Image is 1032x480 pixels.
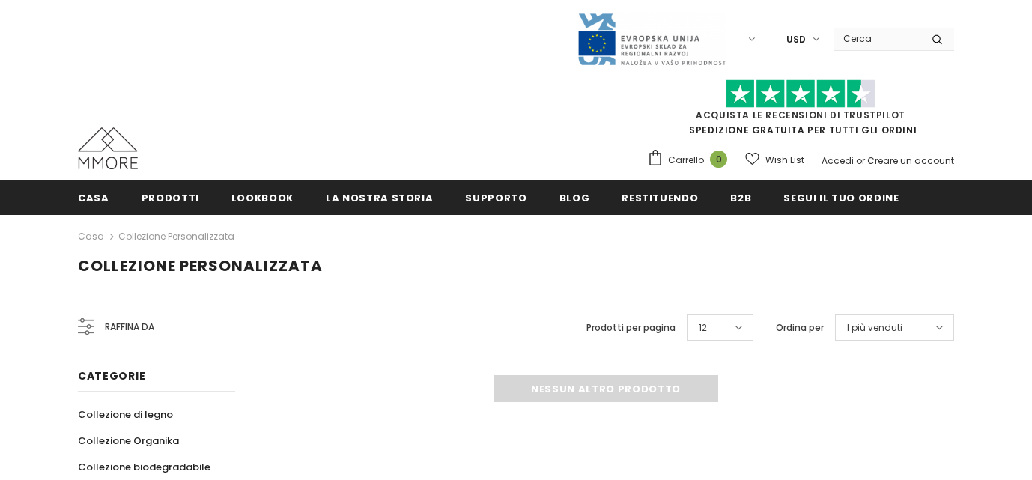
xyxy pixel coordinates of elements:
a: Wish List [745,147,804,173]
a: Collezione biodegradabile [78,454,210,480]
a: Creare un account [867,154,954,167]
a: Segui il tuo ordine [783,180,899,214]
span: Collezione di legno [78,407,173,422]
span: Restituendo [622,191,698,205]
span: Carrello [668,153,704,168]
span: Collezione personalizzata [78,255,323,276]
a: Carrello 0 [647,149,735,171]
span: Collezione Organika [78,434,179,448]
label: Ordina per [776,320,824,335]
a: Prodotti [142,180,199,214]
a: Casa [78,228,104,246]
span: I più venduti [847,320,902,335]
span: SPEDIZIONE GRATUITA PER TUTTI GLI ORDINI [647,86,954,136]
span: Wish List [765,153,804,168]
label: Prodotti per pagina [586,320,676,335]
a: Collezione Organika [78,428,179,454]
a: Acquista le recensioni di TrustPilot [696,109,905,121]
span: Collezione biodegradabile [78,460,210,474]
a: Casa [78,180,109,214]
span: Lookbook [231,191,294,205]
img: Casi MMORE [78,127,138,169]
span: 0 [710,151,727,168]
span: Blog [559,191,590,205]
img: Fidati di Pilot Stars [726,79,875,109]
input: Search Site [834,28,920,49]
span: Segui il tuo ordine [783,191,899,205]
span: B2B [730,191,751,205]
span: supporto [465,191,526,205]
span: Categorie [78,368,145,383]
a: La nostra storia [326,180,433,214]
img: Javni Razpis [577,12,726,67]
a: Restituendo [622,180,698,214]
span: La nostra storia [326,191,433,205]
a: Blog [559,180,590,214]
a: Collezione di legno [78,401,173,428]
span: or [856,154,865,167]
a: Collezione personalizzata [118,230,234,243]
a: B2B [730,180,751,214]
a: Accedi [822,154,854,167]
span: USD [786,32,806,47]
span: Prodotti [142,191,199,205]
span: 12 [699,320,707,335]
span: Raffina da [105,319,154,335]
a: Lookbook [231,180,294,214]
a: supporto [465,180,526,214]
a: Javni Razpis [577,32,726,45]
span: Casa [78,191,109,205]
